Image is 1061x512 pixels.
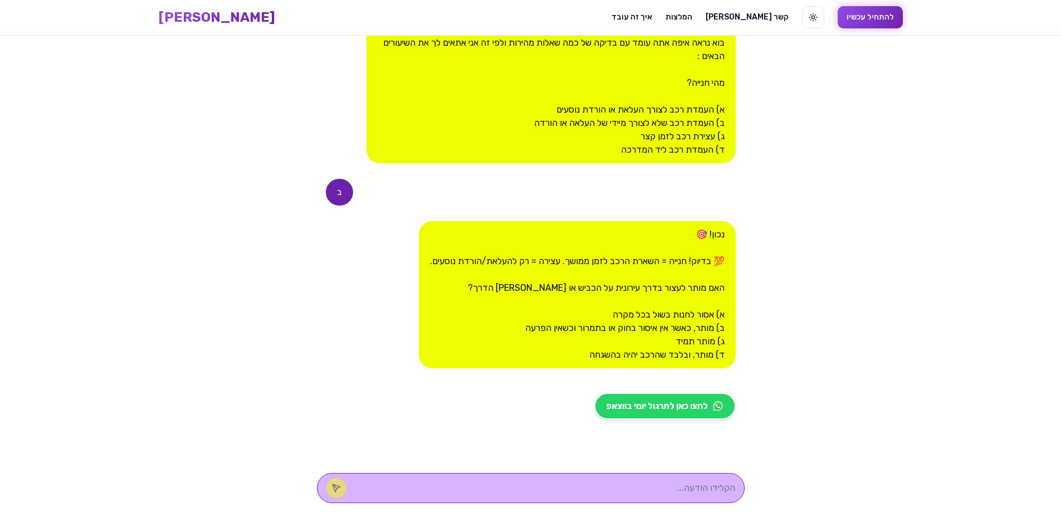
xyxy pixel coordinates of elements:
[612,12,652,23] a: איך זה עובד
[706,12,789,23] a: [PERSON_NAME] קשר
[666,12,692,23] a: המלצות
[838,6,903,28] button: להתחיל עכשיו
[159,8,275,26] a: [PERSON_NAME]
[607,399,708,413] span: לחצו כאן לתרגול יומי בווצאפ
[366,3,735,163] div: נכון! ✓ בוא נראה איפה אתה עומד עם בדיקה של כמה שאלות מהירות ולפי זה אני אתאים לך את השיעורים הבאי...
[419,221,736,368] div: נכון! 🎯 💯 בדיוק! חנייה = השארת הרכב לזמן ממושך. עצירה = רק להעלאת/הורדת נוסעים. האם מותר לעצור בד...
[594,393,736,420] a: לחצו כאן לתרגול יומי בווצאפ
[326,179,353,206] div: ב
